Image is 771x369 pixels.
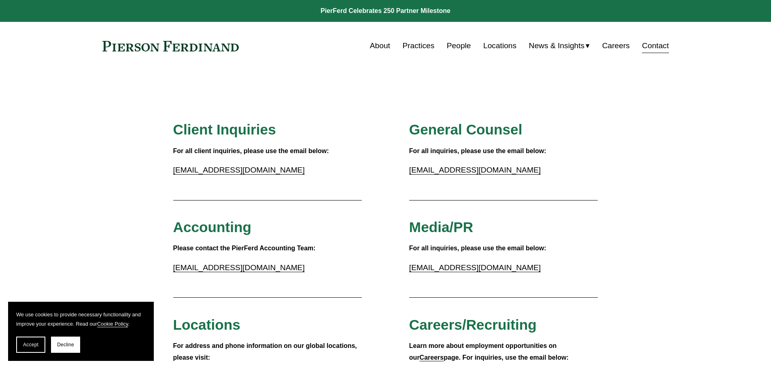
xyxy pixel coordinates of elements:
[57,342,74,348] span: Decline
[409,147,546,154] strong: For all inquiries, please use the email below:
[173,245,316,252] strong: Please contact the PierFerd Accounting Team:
[529,38,590,53] a: folder dropdown
[173,122,276,137] span: Client Inquiries
[402,38,434,53] a: Practices
[602,38,630,53] a: Careers
[173,263,305,272] a: [EMAIL_ADDRESS][DOMAIN_NAME]
[173,317,240,333] span: Locations
[420,354,444,361] a: Careers
[529,39,585,53] span: News & Insights
[409,245,546,252] strong: For all inquiries, please use the email below:
[409,166,541,174] a: [EMAIL_ADDRESS][DOMAIN_NAME]
[173,147,329,154] strong: For all client inquiries, please use the email below:
[16,310,146,328] p: We use cookies to provide necessary functionality and improve your experience. Read our .
[642,38,669,53] a: Contact
[409,263,541,272] a: [EMAIL_ADDRESS][DOMAIN_NAME]
[370,38,390,53] a: About
[51,337,80,353] button: Decline
[173,342,359,361] strong: For address and phone information on our global locations, please visit:
[8,302,154,361] section: Cookie banner
[23,342,38,348] span: Accept
[173,166,305,174] a: [EMAIL_ADDRESS][DOMAIN_NAME]
[444,354,569,361] strong: page. For inquiries, use the email below:
[97,321,128,327] a: Cookie Policy
[409,342,559,361] strong: Learn more about employment opportunities on our
[409,219,473,235] span: Media/PR
[16,337,45,353] button: Accept
[447,38,471,53] a: People
[483,38,516,53] a: Locations
[173,219,252,235] span: Accounting
[409,317,537,333] span: Careers/Recruiting
[409,122,522,137] span: General Counsel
